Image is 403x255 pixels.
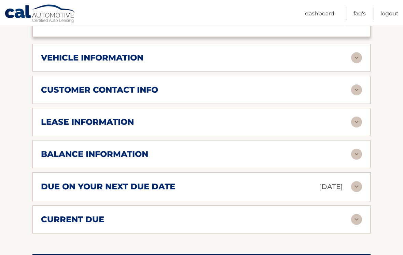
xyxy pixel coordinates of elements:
[351,85,362,96] img: accordion-rest.svg
[351,117,362,128] img: accordion-rest.svg
[351,149,362,160] img: accordion-rest.svg
[351,182,362,192] img: accordion-rest.svg
[380,8,399,20] a: Logout
[351,53,362,64] img: accordion-rest.svg
[41,117,134,127] h2: lease information
[351,214,362,225] img: accordion-rest.svg
[41,182,175,192] h2: due on your next due date
[319,181,343,193] p: [DATE]
[305,8,334,20] a: Dashboard
[41,53,143,63] h2: vehicle information
[41,85,158,95] h2: customer contact info
[4,4,76,24] a: Cal Automotive
[41,215,104,225] h2: current due
[353,8,366,20] a: FAQ's
[41,149,148,160] h2: balance information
